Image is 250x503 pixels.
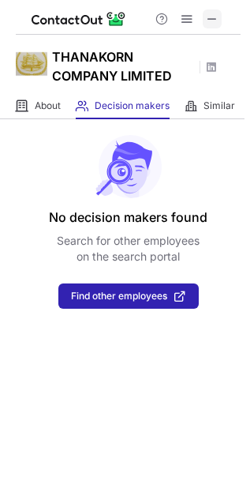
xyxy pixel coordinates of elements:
img: ContactOut v5.3.10 [32,9,126,28]
button: Find other employees [58,283,199,309]
span: Find other employees [71,291,167,302]
img: 011cdf365f64966e9eabcc3d24fb324e [16,48,47,80]
span: Decision makers [95,99,170,112]
span: Similar [203,99,235,112]
span: About [35,99,61,112]
header: No decision makers found [49,208,207,227]
img: No leads found [95,135,162,198]
p: Search for other employees on the search portal [57,233,200,265]
h1: THANAKORN COMPANY LIMITED [52,47,194,85]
